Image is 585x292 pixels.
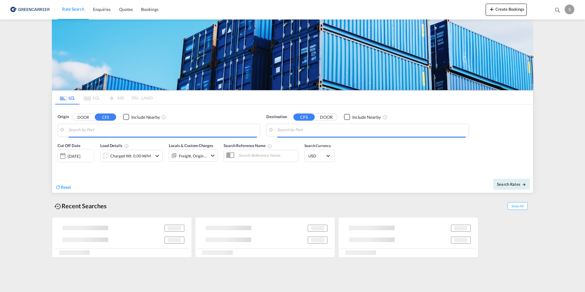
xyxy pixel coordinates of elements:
[308,153,325,159] span: USD
[55,91,80,104] md-tab-item: LCL
[73,114,94,121] button: DOOR
[235,151,298,160] input: Search Reference Name
[565,5,574,14] div: S
[383,115,388,120] md-icon: Unchecked: Ignores neighbouring ports when fetching rates.Checked : Includes neighbouring ports w...
[58,162,62,170] md-datepicker: Select
[486,4,527,16] button: icon-plus 400-fgCreate Bookings
[293,114,315,121] button: CFS
[55,91,153,104] md-pagination-wrapper: Use the left and right arrow keys to navigate between tabs
[100,143,129,148] span: Load Details
[9,3,50,16] img: b0b18ec08afe11efb1d4932555f5f09d.png
[110,152,151,160] div: Charged Wt: 0.00 W/M
[52,19,533,90] img: GreenCarrierFCL_LCL.png
[61,185,71,190] span: Reset
[344,114,381,120] md-checkbox: Checkbox No Ink
[554,7,561,16] div: icon-magnify
[209,152,216,159] md-icon: icon-chevron-down
[124,144,129,149] md-icon: Chargeable Weight
[493,179,530,190] button: Search Ratesicon-arrow-right
[316,114,337,121] button: DOOR
[52,105,533,193] div: Origin DOOR CFS Checkbox No InkUnchecked: Ignores neighbouring ports when fetching rates.Checked ...
[100,150,163,162] div: Charged Wt: 0.00 W/Micon-chevron-down
[161,115,166,120] md-icon: Unchecked: Ignores neighbouring ports when fetching rates.Checked : Includes neighbouring ports w...
[304,143,331,148] span: Search Currency
[497,182,526,187] span: Search Rates
[58,150,94,162] div: [DATE]
[58,114,69,120] span: Origin
[55,184,71,191] div: icon-refreshReset
[267,144,272,149] md-icon: Your search will be saved by the below given name
[266,114,287,120] span: Destination
[308,151,331,160] md-select: Select Currency: $ USDUnited States Dollar
[141,7,158,12] span: Bookings
[508,202,528,210] span: Show All
[169,150,218,162] div: Freight Origin Destinationicon-chevron-down
[169,143,213,148] span: Locals & Custom Charges
[277,125,466,135] input: Search by Port
[54,203,62,210] md-icon: icon-backup-restore
[123,114,160,120] md-checkbox: Checkbox No Ink
[154,152,161,160] md-icon: icon-chevron-down
[352,114,381,120] div: Include Nearby
[224,143,272,148] span: Search Reference Name
[58,143,80,148] span: Cut Off Date
[93,7,111,12] span: Enquiries
[95,114,116,121] button: CFS
[69,125,257,135] input: Search by Port
[52,199,109,213] div: Recent Searches
[488,5,495,13] md-icon: icon-plus 400-fg
[554,7,561,13] md-icon: icon-magnify
[522,182,526,187] md-icon: icon-arrow-right
[68,153,80,159] div: [DATE]
[131,114,160,120] div: Include Nearby
[55,185,61,190] md-icon: icon-refresh
[62,6,84,12] span: Rate Search
[179,152,207,160] div: Freight Origin Destination
[119,7,133,12] span: Quotes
